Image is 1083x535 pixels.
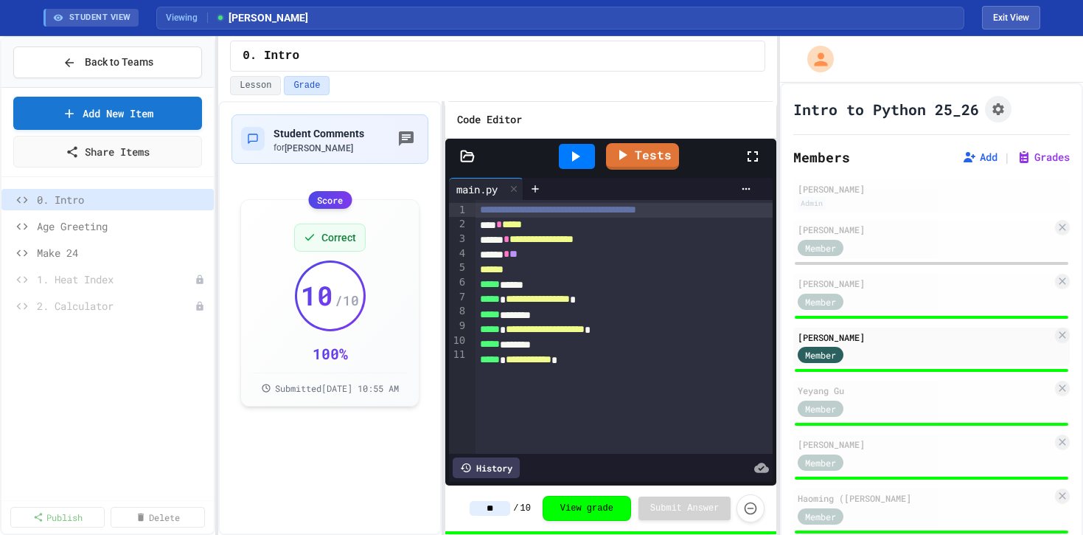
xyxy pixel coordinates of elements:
span: 0. Intro [37,192,208,207]
span: Member [805,510,836,523]
button: Assignment Settings [985,96,1011,122]
a: Add New Item [13,97,202,130]
button: Lesson [230,76,281,95]
span: Viewing [166,11,208,24]
button: View grade [543,496,631,521]
a: Share Items [13,136,202,168]
a: Delete [111,507,205,528]
span: Age Greeting [37,218,208,234]
span: Member [805,241,836,255]
a: Tests [606,143,679,170]
div: Yeyang Gu [798,384,1052,397]
div: 9 [449,319,467,334]
button: Exit student view [982,6,1040,30]
div: 8 [449,304,467,319]
span: Member [805,402,836,415]
span: Make 24 [37,245,208,260]
div: 4 [449,246,467,261]
button: Back to Teams [13,46,202,78]
div: 10 [449,334,467,348]
div: Score [308,191,352,209]
h2: Members [793,147,850,168]
span: 2. Calculator [37,298,195,314]
span: 10 [301,280,333,310]
span: Back to Teams [85,55,153,70]
h6: Code Editor [457,111,522,129]
div: 5 [449,260,467,275]
span: 1. Heat Index [37,272,195,287]
div: [PERSON_NAME] [798,223,1052,236]
span: [PERSON_NAME] [285,143,353,153]
div: 2 [449,217,467,232]
span: Submit Answer [650,503,720,514]
div: for [274,142,364,154]
div: [PERSON_NAME] [798,182,1065,196]
div: Admin [798,197,826,210]
div: 1 [449,203,467,218]
div: 6 [449,275,467,290]
div: Unpublished [195,275,205,285]
span: | [1003,148,1011,166]
span: Correct [321,230,356,245]
div: [PERSON_NAME] [798,277,1052,290]
div: History [453,458,520,478]
iframe: chat widget [1021,476,1068,520]
span: 0. Intro [243,47,299,65]
h1: Intro to Python 25_26 [793,99,979,120]
div: 3 [449,232,467,246]
div: [PERSON_NAME] [798,438,1052,451]
span: Submitted [DATE] 10:55 AM [275,382,399,394]
span: Member [805,348,836,362]
span: / 10 [335,290,359,311]
iframe: chat widget [961,412,1068,474]
span: 10 [520,503,530,514]
span: Member [805,456,836,469]
span: Member [805,295,836,308]
div: 100 % [313,343,348,364]
div: Haoming ([PERSON_NAME] [798,491,1052,505]
button: Grade [284,76,330,95]
div: Unpublished [195,301,205,311]
button: Add [962,150,997,165]
button: Submit Answer [638,497,731,520]
div: [PERSON_NAME] [798,331,1052,344]
div: main.py [449,178,523,200]
div: main.py [449,182,505,197]
button: Force resubmission of student's answer (Admin only) [736,494,765,522]
div: 7 [449,290,467,305]
span: [PERSON_NAME] [215,10,308,26]
span: STUDENT VIEW [69,12,131,24]
a: Publish [10,507,105,528]
button: Grades [1017,150,1070,165]
div: 11 [449,348,467,362]
span: Student Comments [274,128,364,139]
span: / [513,503,518,514]
div: My Account [792,42,838,76]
